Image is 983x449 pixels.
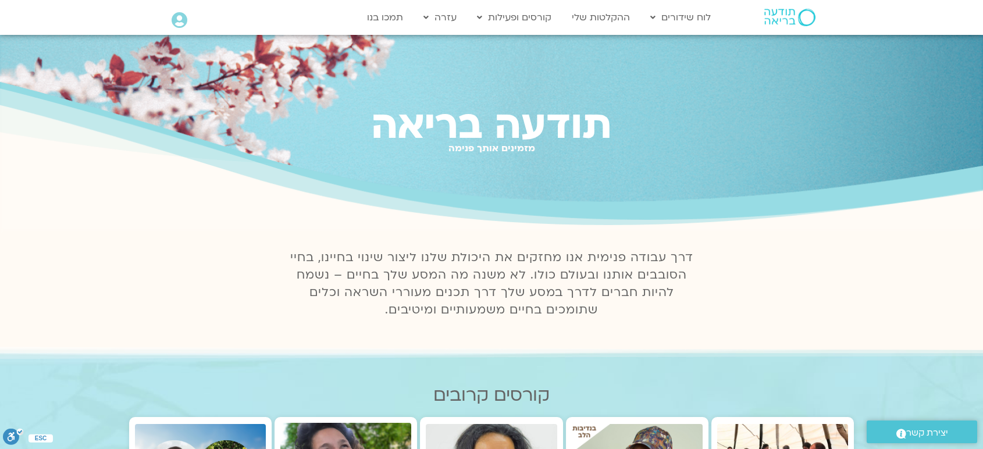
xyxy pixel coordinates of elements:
span: יצירת קשר [906,425,948,441]
img: תודעה בריאה [764,9,815,26]
p: דרך עבודה פנימית אנו מחזקים את היכולת שלנו ליצור שינוי בחיינו, בחיי הסובבים אותנו ובעולם כולו. לא... [283,249,700,319]
a: יצירת קשר [867,421,977,443]
a: לוח שידורים [644,6,717,28]
a: תמכו בנו [361,6,409,28]
h2: קורסים קרובים [129,385,854,405]
a: ההקלטות שלי [566,6,636,28]
a: עזרה [418,6,462,28]
a: קורסים ופעילות [471,6,557,28]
